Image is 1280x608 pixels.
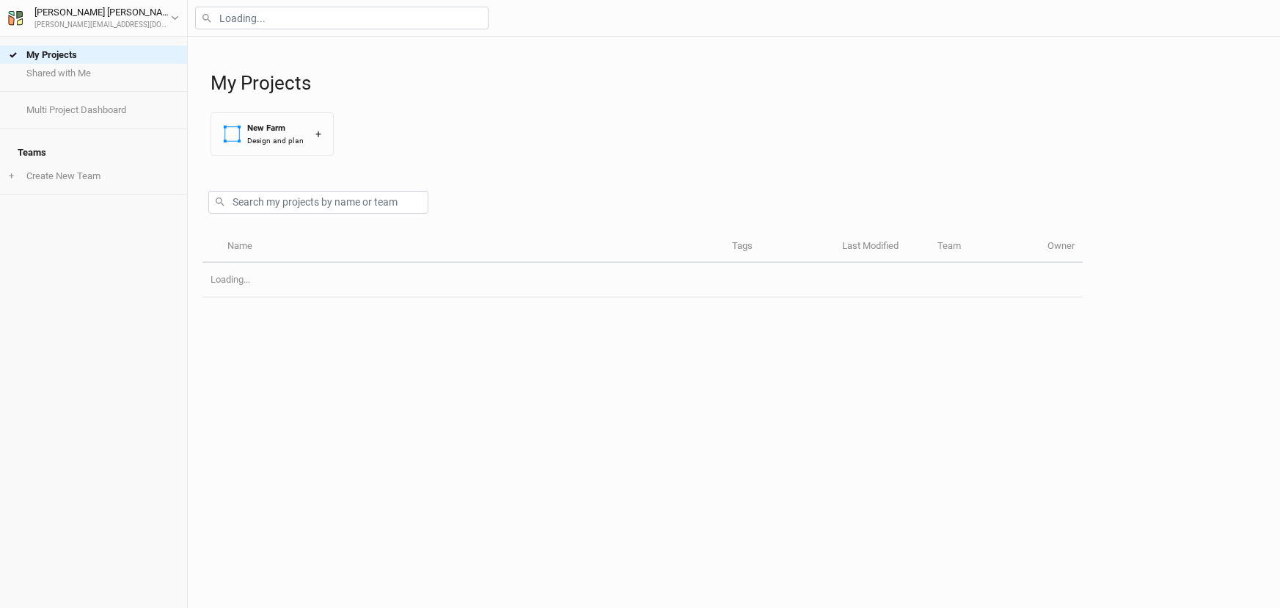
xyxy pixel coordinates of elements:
th: Team [929,231,1039,263]
input: Loading... [195,7,489,29]
h1: My Projects [211,72,1265,95]
button: New FarmDesign and plan+ [211,112,334,156]
th: Owner [1039,231,1083,263]
h4: Teams [9,138,178,167]
div: New Farm [247,122,304,134]
div: [PERSON_NAME][EMAIL_ADDRESS][DOMAIN_NAME] [34,20,171,31]
td: Loading... [202,263,1083,297]
input: Search my projects by name or team [208,191,428,214]
th: Name [219,231,723,263]
div: + [315,126,321,142]
th: Last Modified [834,231,929,263]
div: [PERSON_NAME] [PERSON_NAME] [34,5,171,20]
th: Tags [724,231,834,263]
div: Design and plan [247,135,304,146]
button: [PERSON_NAME] [PERSON_NAME][PERSON_NAME][EMAIL_ADDRESS][DOMAIN_NAME] [7,4,180,31]
span: + [9,170,14,182]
